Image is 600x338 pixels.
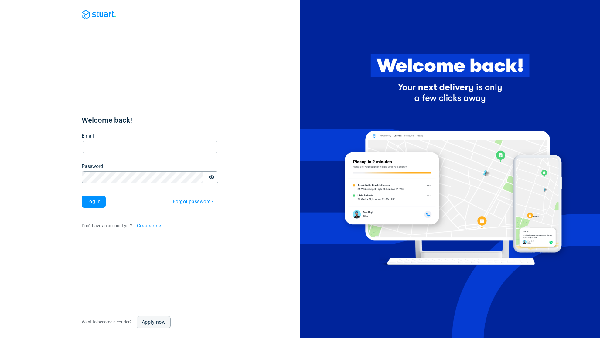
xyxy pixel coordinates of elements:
[168,196,218,208] button: Forgot password?
[142,320,165,325] span: Apply now
[82,196,106,208] button: Log in
[82,223,132,228] span: Don't have an account yet?
[87,199,101,204] span: Log in
[82,132,94,140] label: Email
[82,115,218,125] h1: Welcome back!
[173,199,213,204] span: Forgot password?
[82,319,132,324] span: Want to become a courier?
[82,163,103,170] label: Password
[132,220,166,232] button: Create one
[137,316,171,328] a: Apply now
[137,224,161,228] span: Create one
[82,10,116,19] img: Blue logo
